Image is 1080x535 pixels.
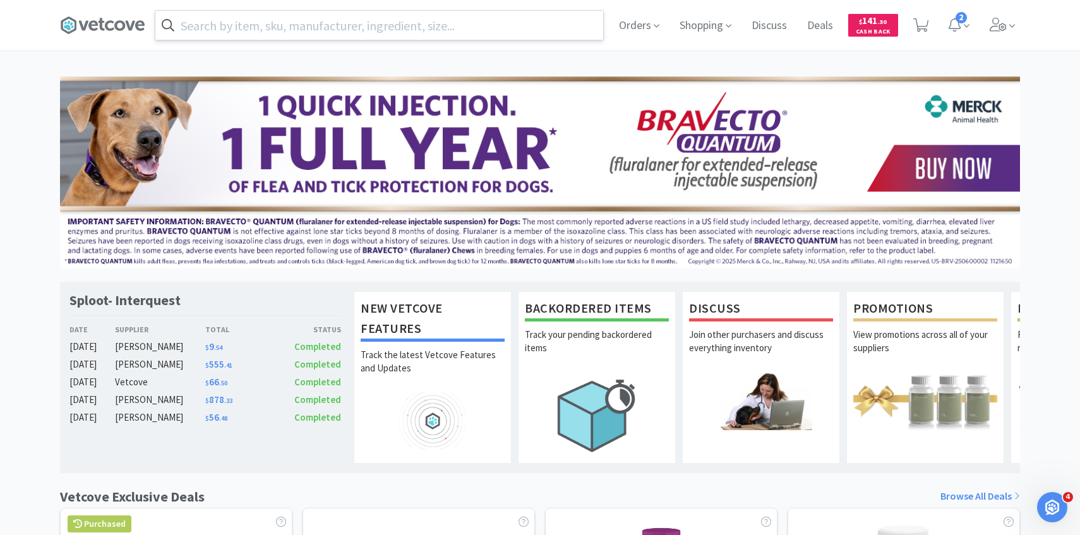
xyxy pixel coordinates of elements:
[69,339,115,354] div: [DATE]
[214,344,222,352] span: . 54
[354,291,512,463] a: New Vetcove FeaturesTrack the latest Vetcove Features and Updates
[294,411,341,423] span: Completed
[224,361,232,370] span: . 41
[361,392,505,450] img: hero_feature_roadmap.png
[205,323,273,335] div: Total
[69,410,115,425] div: [DATE]
[115,375,205,390] div: Vetcove
[940,488,1020,505] a: Browse All Deals
[273,323,341,335] div: Status
[69,392,341,407] a: [DATE][PERSON_NAME]$878.33Completed
[205,358,232,370] span: 555
[115,392,205,407] div: [PERSON_NAME]
[294,340,341,352] span: Completed
[848,8,898,42] a: $141.30Cash Back
[69,357,341,372] a: [DATE][PERSON_NAME]$555.41Completed
[525,298,669,322] h1: Backordered Items
[115,339,205,354] div: [PERSON_NAME]
[205,344,209,352] span: $
[69,375,115,390] div: [DATE]
[294,358,341,370] span: Completed
[802,20,838,32] a: Deals
[689,298,833,322] h1: Discuss
[689,372,833,430] img: hero_discuss.png
[747,20,792,32] a: Discuss
[361,298,505,342] h1: New Vetcove Features
[1037,492,1067,522] iframe: Intercom live chat
[205,394,232,406] span: 878
[1063,492,1073,502] span: 4
[859,18,862,26] span: $
[859,15,887,27] span: 141
[205,340,222,352] span: 9
[689,328,833,372] p: Join other purchasers and discuss everything inventory
[205,361,209,370] span: $
[219,414,227,423] span: . 48
[205,397,209,405] span: $
[361,348,505,392] p: Track the latest Vetcove Features and Updates
[853,298,997,322] h1: Promotions
[518,291,676,463] a: Backordered ItemsTrack your pending backordered items
[877,18,887,26] span: . 30
[856,28,891,37] span: Cash Back
[115,410,205,425] div: [PERSON_NAME]
[155,11,603,40] input: Search by item, sku, manufacturer, ingredient, size...
[115,323,205,335] div: Supplier
[115,357,205,372] div: [PERSON_NAME]
[294,376,341,388] span: Completed
[846,291,1004,463] a: PromotionsView promotions across all of your suppliers
[69,375,341,390] a: [DATE]Vetcove$66.50Completed
[294,394,341,406] span: Completed
[69,357,115,372] div: [DATE]
[224,397,232,405] span: . 33
[69,392,115,407] div: [DATE]
[853,372,997,430] img: hero_promotions.png
[219,379,227,387] span: . 50
[853,328,997,372] p: View promotions across all of your suppliers
[525,328,669,372] p: Track your pending backordered items
[205,414,209,423] span: $
[205,379,209,387] span: $
[60,76,1020,268] img: 3ffb5edee65b4d9ab6d7b0afa510b01f.jpg
[60,486,205,508] h1: Vetcove Exclusive Deals
[956,12,967,23] span: 2
[525,372,669,459] img: hero_backorders.png
[69,291,181,310] h1: Sploot- Interquest
[205,376,227,388] span: 66
[205,411,227,423] span: 56
[69,410,341,425] a: [DATE][PERSON_NAME]$56.48Completed
[682,291,840,463] a: DiscussJoin other purchasers and discuss everything inventory
[69,339,341,354] a: [DATE][PERSON_NAME]$9.54Completed
[69,323,115,335] div: Date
